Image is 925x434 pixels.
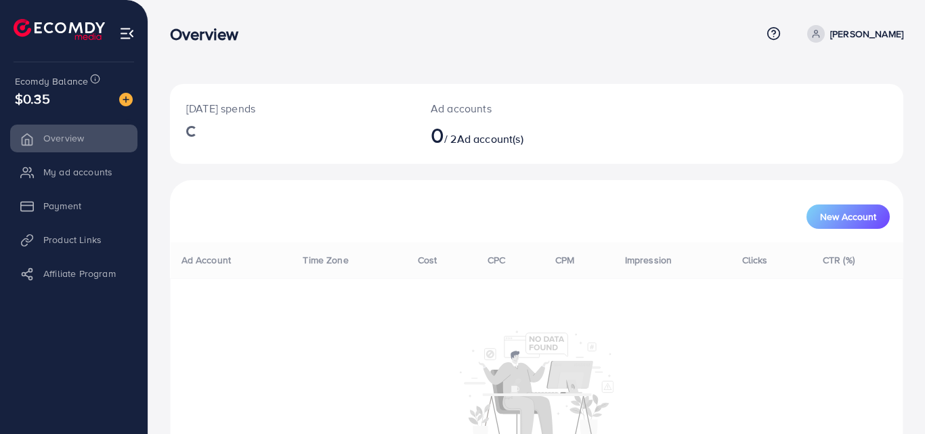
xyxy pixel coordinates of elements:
span: Ad account(s) [457,131,523,146]
button: New Account [806,204,890,229]
p: [PERSON_NAME] [830,26,903,42]
p: Ad accounts [431,100,582,116]
h2: / 2 [431,122,582,148]
a: [PERSON_NAME] [802,25,903,43]
img: menu [119,26,135,41]
img: image [119,93,133,106]
span: $0.35 [15,89,50,108]
h3: Overview [170,24,249,44]
img: logo [14,19,105,40]
span: 0 [431,119,444,150]
p: [DATE] spends [186,100,398,116]
span: New Account [820,212,876,221]
span: Ecomdy Balance [15,74,88,88]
